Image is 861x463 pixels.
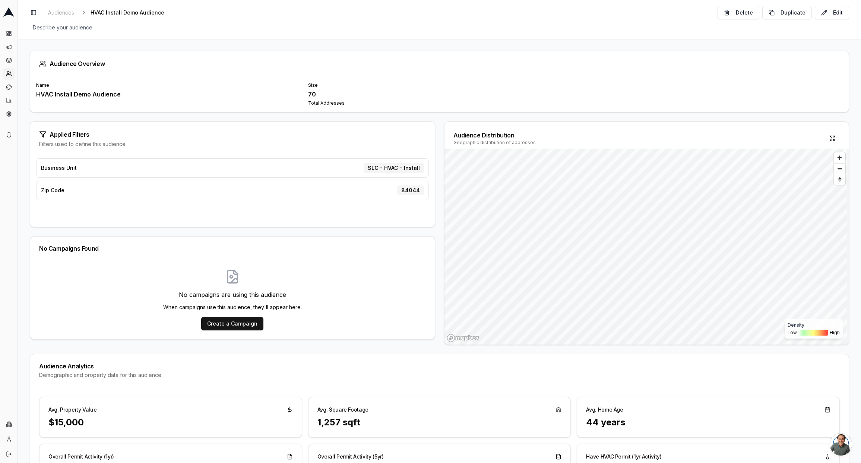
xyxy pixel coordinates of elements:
[317,406,368,413] div: Avg. Square Footage
[3,448,15,460] button: Log out
[201,317,263,330] button: Create a Campaign
[48,453,114,460] div: Overall Permit Activity (1yr)
[788,330,797,336] span: Low
[41,187,64,194] span: Zip Code
[45,7,77,18] a: Audiences
[39,60,840,67] div: Audience Overview
[834,164,845,174] span: Zoom out
[718,6,759,19] button: Delete
[308,90,571,99] div: 70
[39,245,426,251] div: No Campaigns Found
[308,82,571,88] div: Size
[834,174,845,185] button: Reset bearing to north
[833,175,846,184] span: Reset bearing to north
[364,163,424,173] div: SLC - HVAC - Install
[163,290,302,299] p: No campaigns are using this audience
[453,131,536,140] div: Audience Distribution
[586,416,830,428] div: 44 years
[762,6,812,19] button: Duplicate
[447,334,479,342] a: Mapbox homepage
[163,304,302,311] p: When campaigns use this audience, they'll appear here.
[48,406,96,413] div: Avg. Property Value
[45,7,176,18] nav: breadcrumb
[308,100,571,106] div: Total Addresses
[41,164,77,172] span: Business Unit
[39,140,426,148] div: Filters used to define this audience
[586,406,623,413] div: Avg. Home Age
[788,322,840,328] div: Density
[317,453,384,460] div: Overall Permit Activity (5yr)
[397,185,424,195] div: 84044
[48,416,293,428] div: $15,000
[834,163,845,174] button: Zoom out
[453,140,536,146] div: Geographic distribution of addresses
[830,330,840,336] span: High
[39,131,426,138] div: Applied Filters
[30,22,95,33] span: Describe your audience
[317,416,562,428] div: 1,257 sqft
[39,371,840,379] div: Demographic and property data for this audience
[48,9,74,16] span: Audiences
[91,9,164,16] span: HVAC Install Demo Audience
[444,149,848,345] canvas: Map
[39,363,840,369] div: Audience Analytics
[36,82,299,88] div: Name
[586,453,661,460] div: Have HVAC Permit (1yr Activity)
[830,433,852,456] a: Open chat
[36,90,299,99] div: HVAC Install Demo Audience
[834,152,845,163] button: Zoom in
[815,6,849,19] button: Edit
